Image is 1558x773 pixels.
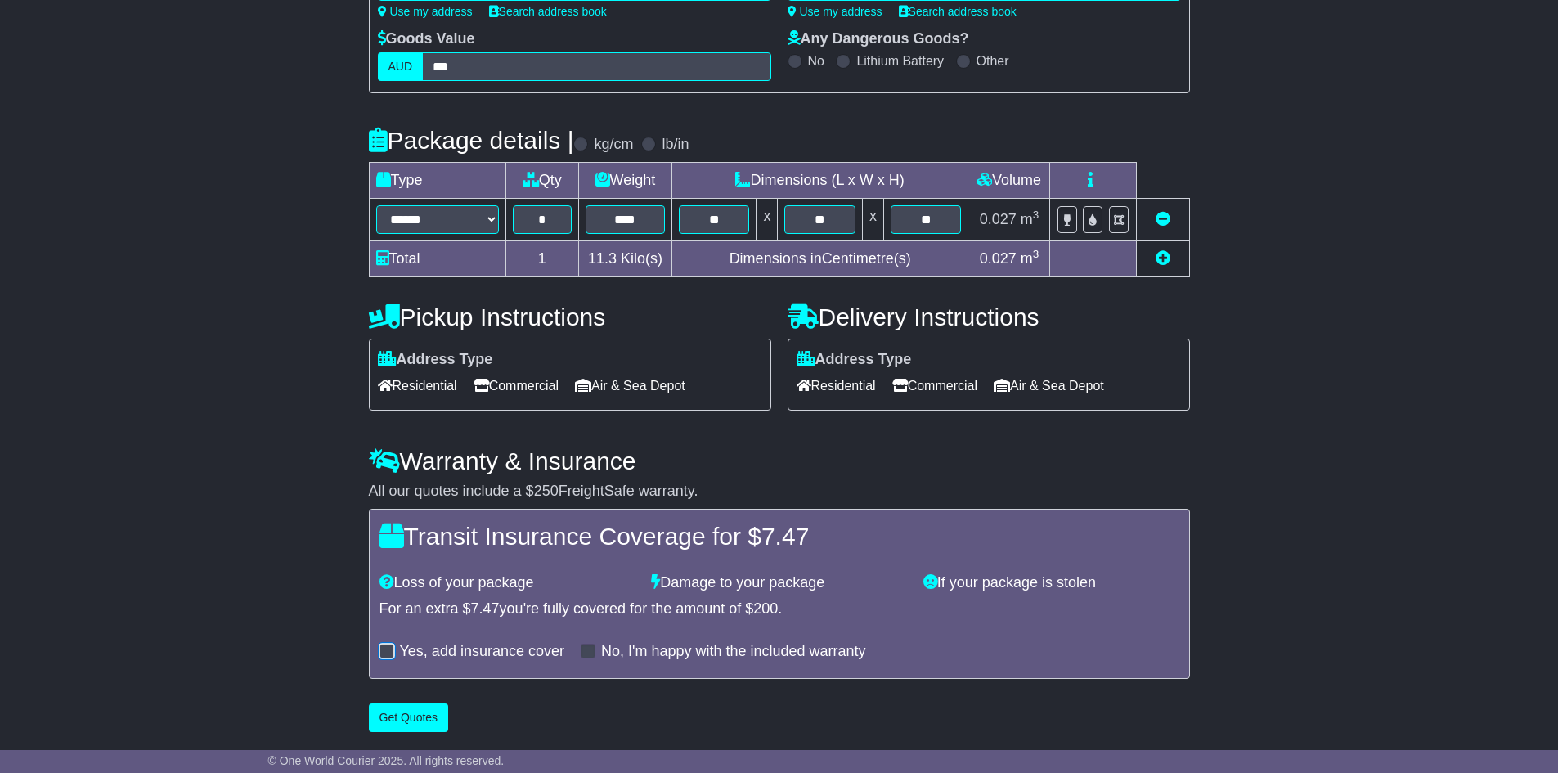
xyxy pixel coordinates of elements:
label: AUD [378,52,424,81]
h4: Delivery Instructions [788,303,1190,330]
label: Address Type [378,351,493,369]
label: Any Dangerous Goods? [788,30,969,48]
span: 200 [753,600,778,617]
div: If your package is stolen [915,574,1188,592]
span: Air & Sea Depot [575,373,685,398]
span: Residential [378,373,457,398]
label: lb/in [662,136,689,154]
sup: 3 [1033,248,1039,260]
div: Loss of your package [371,574,644,592]
a: Search address book [489,5,607,18]
span: Residential [797,373,876,398]
div: Damage to your package [643,574,915,592]
label: Lithium Battery [856,53,944,69]
label: kg/cm [594,136,633,154]
td: x [757,199,778,241]
span: 11.3 [588,250,617,267]
td: Total [369,241,505,277]
span: 250 [534,483,559,499]
a: Add new item [1156,250,1170,267]
span: 7.47 [761,523,809,550]
label: Other [977,53,1009,69]
sup: 3 [1033,209,1039,221]
a: Remove this item [1156,211,1170,227]
button: Get Quotes [369,703,449,732]
span: Air & Sea Depot [994,373,1104,398]
span: 7.47 [471,600,500,617]
span: Commercial [474,373,559,398]
a: Search address book [899,5,1017,18]
h4: Pickup Instructions [369,303,771,330]
td: x [862,199,883,241]
td: Kilo(s) [578,241,671,277]
h4: Warranty & Insurance [369,447,1190,474]
label: Goods Value [378,30,475,48]
td: Dimensions (L x W x H) [671,163,968,199]
td: Volume [968,163,1050,199]
td: Type [369,163,505,199]
label: No, I'm happy with the included warranty [601,643,866,661]
span: 0.027 [980,250,1017,267]
h4: Package details | [369,127,574,154]
td: Weight [578,163,671,199]
label: Address Type [797,351,912,369]
a: Use my address [378,5,473,18]
h4: Transit Insurance Coverage for $ [379,523,1179,550]
label: Yes, add insurance cover [400,643,564,661]
div: All our quotes include a $ FreightSafe warranty. [369,483,1190,501]
label: No [808,53,824,69]
td: 1 [505,241,578,277]
td: Qty [505,163,578,199]
td: Dimensions in Centimetre(s) [671,241,968,277]
span: © One World Courier 2025. All rights reserved. [268,754,505,767]
span: 0.027 [980,211,1017,227]
a: Use my address [788,5,882,18]
span: Commercial [892,373,977,398]
span: m [1021,211,1039,227]
div: For an extra $ you're fully covered for the amount of $ . [379,600,1179,618]
span: m [1021,250,1039,267]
